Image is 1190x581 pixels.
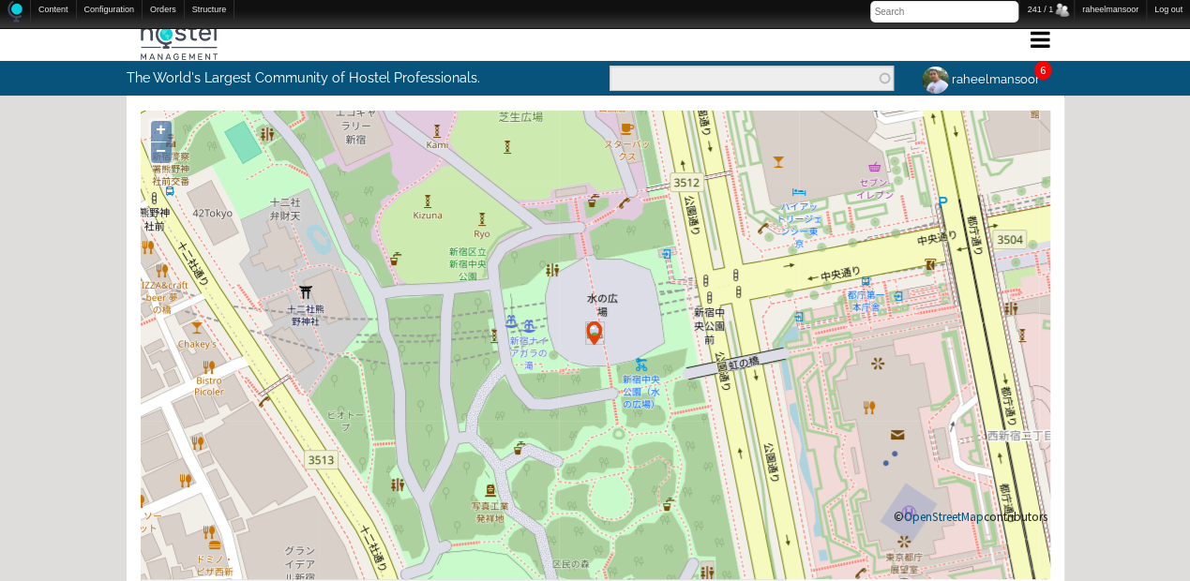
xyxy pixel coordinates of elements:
[151,121,172,142] a: +
[127,61,518,95] p: The World's Largest Community of Hostel Professionals.
[1040,63,1046,77] a: 6
[870,1,1018,22] input: Search
[919,64,952,97] img: raheelmansoor's picture
[908,61,1051,97] a: raheelmansoor
[610,66,894,91] input: Enter the terms you wish to search for.
[141,22,218,60] img: Hostel Management Home
[8,1,23,22] img: Home
[151,142,172,163] a: −
[894,511,1047,523] div: © contributors
[904,509,984,525] a: OpenStreetMap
